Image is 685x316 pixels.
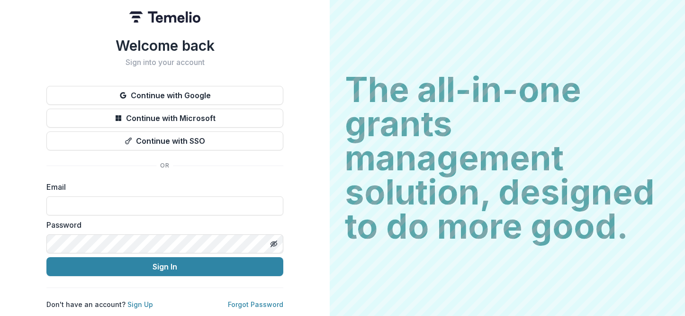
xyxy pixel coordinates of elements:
[46,131,283,150] button: Continue with SSO
[46,219,278,231] label: Password
[46,109,283,128] button: Continue with Microsoft
[46,37,283,54] h1: Welcome back
[46,299,153,309] p: Don't have an account?
[127,300,153,308] a: Sign Up
[129,11,200,23] img: Temelio
[266,236,281,251] button: Toggle password visibility
[46,86,283,105] button: Continue with Google
[46,181,278,193] label: Email
[46,58,283,67] h2: Sign into your account
[46,257,283,276] button: Sign In
[228,300,283,308] a: Forgot Password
